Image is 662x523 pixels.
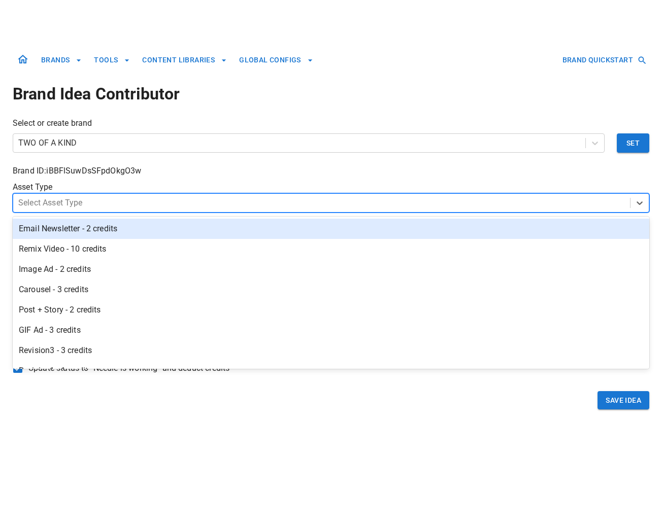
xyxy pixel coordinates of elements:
button: TOOLS [90,51,134,69]
h1: Brand Idea Contributor [13,82,649,106]
p: Select or create brand [13,117,649,129]
div: Image Ad - 2 credits [13,259,649,280]
button: Set [617,133,649,153]
div: Post + Story - 2 credits [13,300,649,320]
div: Carousel - 3 credits [13,280,649,300]
button: BRANDS [37,51,86,69]
p: Asset Type [13,181,649,193]
div: Remix Video - 10 credits [13,239,649,259]
button: CONTENT LIBRARIES [138,51,231,69]
div: Revision1 - 1 credits [13,361,649,381]
button: GLOBAL CONFIGS [235,51,317,69]
p: Brand ID: iBBFlSuwDsSFpdOkgO3w [13,165,649,177]
div: Email Newsletter - 2 credits [13,219,649,239]
button: SAVE IDEA [598,391,649,410]
button: BRAND QUICKSTART [558,51,649,69]
div: Revision3 - 3 credits [13,340,649,361]
div: GIF Ad - 3 credits [13,320,649,340]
